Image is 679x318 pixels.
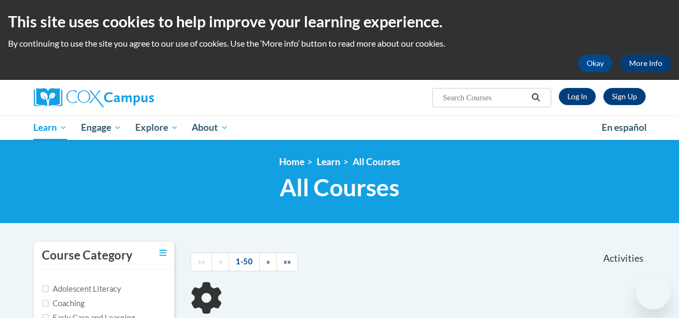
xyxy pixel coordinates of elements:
a: Engage [74,115,128,140]
h2: This site uses cookies to help improve your learning experience. [8,11,671,32]
a: Learn [27,115,75,140]
iframe: Button to launch messaging window [636,275,670,309]
input: Checkbox for Options [42,300,49,307]
span: » [266,257,270,266]
a: End [276,253,298,271]
a: 1-50 [229,253,260,271]
span: »» [283,257,291,266]
h3: Course Category [42,247,133,264]
span: About [192,121,228,134]
a: Explore [128,115,185,140]
a: Learn [317,156,340,167]
a: En español [595,116,654,139]
a: Log In [559,88,596,105]
label: Adolescent Literacy [42,283,121,295]
span: Learn [33,121,67,134]
a: Register [603,88,646,105]
span: Engage [81,121,121,134]
img: Cox Campus [34,88,154,107]
a: Toggle collapse [159,247,166,259]
span: «« [198,257,205,266]
span: All Courses [280,173,399,202]
input: Checkbox for Options [42,285,49,292]
label: Coaching [42,298,84,309]
input: Search Courses [442,91,528,104]
a: Cox Campus [34,88,227,107]
button: Okay [578,55,612,72]
a: Next [259,253,277,271]
div: Main menu [26,115,654,140]
a: Home [279,156,304,167]
span: Explore [135,121,178,134]
a: Previous [211,253,229,271]
button: Search [528,91,544,104]
a: Begining [191,253,212,271]
span: « [218,257,222,266]
a: About [185,115,235,140]
p: By continuing to use the site you agree to our use of cookies. Use the ‘More info’ button to read... [8,38,671,49]
a: All Courses [353,156,400,167]
span: En español [602,122,647,133]
a: More Info [620,55,671,72]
